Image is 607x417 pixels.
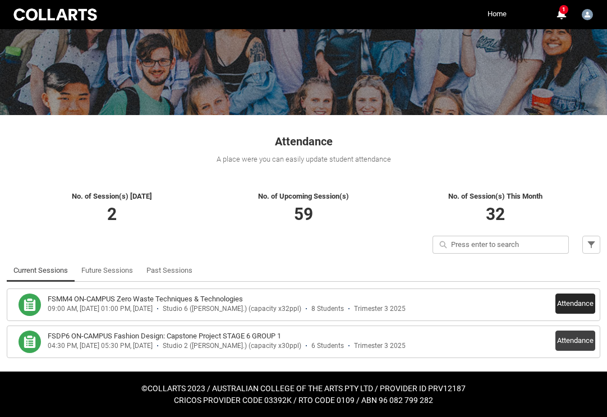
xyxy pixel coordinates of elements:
[311,342,344,350] div: 6 Students
[555,331,595,351] button: Attendance
[48,305,153,313] div: 09:00 AM, [DATE] 01:00 PM, [DATE]
[555,294,595,314] button: Attendance
[582,236,600,254] button: Filter
[448,192,542,200] span: No. of Session(s) This Month
[140,259,199,282] li: Past Sessions
[107,204,117,224] span: 2
[7,154,600,165] div: A place were you can easily update student attendance
[48,342,153,350] div: 04:30 PM, [DATE] 05:30 PM, [DATE]
[48,331,281,342] h3: FSDP6 ON-CAMPUS Fashion Design: Capstone Project STAGE 6 GROUP 1
[7,259,75,282] li: Current Sessions
[554,8,568,21] button: 1
[433,236,569,254] input: Press enter to search
[579,4,596,22] button: User Profile Faculty.mparry
[81,259,133,282] a: Future Sessions
[354,305,406,313] div: Trimester 3 2025
[311,305,344,313] div: 8 Students
[582,9,593,20] img: Faculty.mparry
[258,192,349,200] span: No. of Upcoming Session(s)
[354,342,406,350] div: Trimester 3 2025
[72,192,152,200] span: No. of Session(s) [DATE]
[163,342,301,350] div: Studio 2 ([PERSON_NAME].) (capacity x30ppl)
[486,204,505,224] span: 32
[48,294,243,305] h3: FSMM4 ON-CAMPUS Zero Waste Techniques & Technologies
[294,204,313,224] span: 59
[485,6,509,22] a: Home
[275,135,333,148] span: Attendance
[163,305,301,313] div: Studio 6 ([PERSON_NAME].) (capacity x32ppl)
[146,259,192,282] a: Past Sessions
[75,259,140,282] li: Future Sessions
[559,5,568,14] span: 1
[13,259,68,282] a: Current Sessions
